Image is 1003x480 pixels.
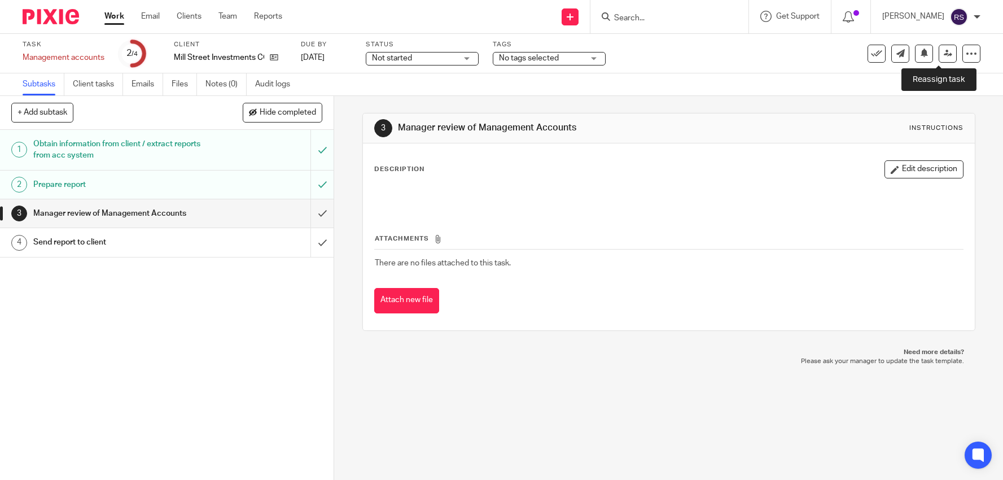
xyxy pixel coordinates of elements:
h1: Manager review of Management Accounts [33,205,211,222]
h1: Obtain information from client / extract reports from acc system [33,136,211,164]
div: 4 [11,235,27,251]
p: Description [374,165,424,174]
div: Management accounts [23,52,104,63]
div: 2 [126,47,138,60]
small: /4 [132,51,138,57]
label: Task [23,40,104,49]
img: Pixie [23,9,79,24]
p: Need more details? [374,348,964,357]
h1: Prepare report [33,176,211,193]
a: Notes (0) [205,73,247,95]
span: No tags selected [499,54,559,62]
span: Get Support [776,12,820,20]
a: Audit logs [255,73,299,95]
input: Search [613,14,715,24]
a: Client tasks [73,73,123,95]
p: Please ask your manager to update the task template. [374,357,964,366]
span: Hide completed [260,108,316,117]
span: There are no files attached to this task. [375,259,511,267]
a: Emails [132,73,163,95]
button: Edit description [884,160,963,178]
label: Client [174,40,287,49]
button: Hide completed [243,103,322,122]
h1: Send report to client [33,234,211,251]
label: Due by [301,40,352,49]
div: 2 [11,177,27,193]
a: Clients [177,11,202,22]
p: [PERSON_NAME] [882,11,944,22]
img: svg%3E [950,8,968,26]
div: 3 [11,206,27,221]
a: Email [141,11,160,22]
button: Attach new file [374,288,439,313]
div: 1 [11,142,27,158]
span: [DATE] [301,54,325,62]
label: Status [366,40,479,49]
div: 3 [374,119,392,137]
a: Files [172,73,197,95]
a: Team [218,11,237,22]
button: + Add subtask [11,103,73,122]
a: Subtasks [23,73,64,95]
span: Not started [372,54,412,62]
div: Instructions [909,124,963,133]
span: Attachments [375,235,429,242]
p: Mill Street Investments CC [174,52,264,63]
label: Tags [493,40,606,49]
a: Reports [254,11,282,22]
h1: Manager review of Management Accounts [398,122,693,134]
a: Work [104,11,124,22]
